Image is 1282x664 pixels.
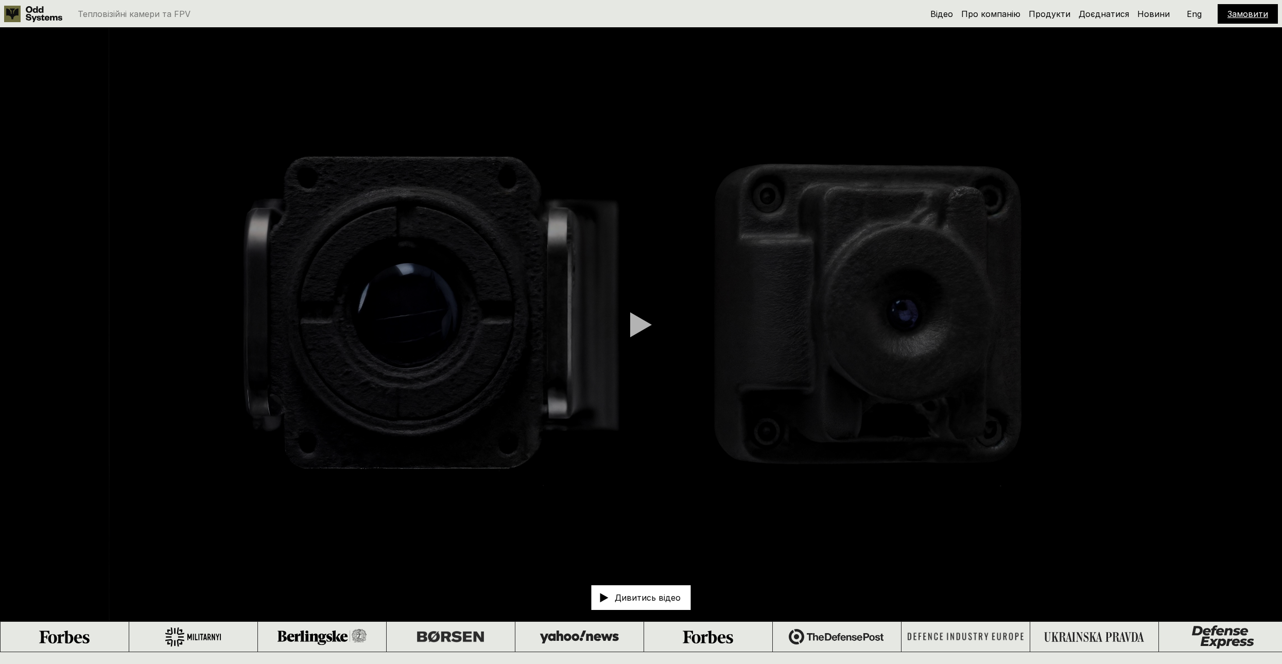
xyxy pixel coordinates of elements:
p: Eng [1187,10,1202,18]
a: Новини [1137,9,1170,19]
p: Тепловізійні камери та FPV [78,10,190,18]
a: Продукти [1029,9,1070,19]
a: Замовити [1227,9,1268,19]
a: Доєднатися [1079,9,1129,19]
a: Відео [930,9,953,19]
p: Дивитись відео [615,593,681,602]
a: Про компанію [961,9,1020,19]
